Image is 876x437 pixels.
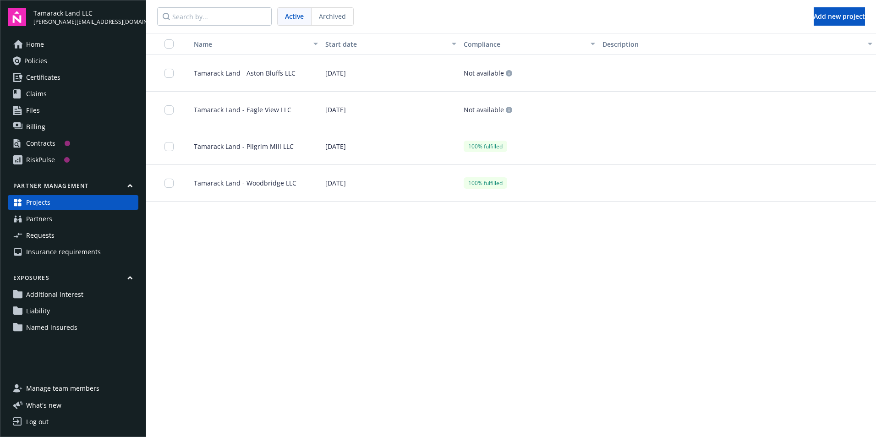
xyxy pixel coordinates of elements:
a: Billing [8,120,138,134]
span: Certificates [26,70,60,85]
span: [PERSON_NAME][EMAIL_ADDRESS][DOMAIN_NAME] [33,18,138,26]
div: Name [186,39,308,49]
a: Partners [8,212,138,226]
a: RiskPulse [8,153,138,167]
input: Toggle Row Selected [164,179,174,188]
a: Projects [8,195,138,210]
span: Active [285,11,304,21]
span: Tamarack Land - Woodbridge LLC [186,178,296,188]
span: What ' s new [26,400,61,410]
a: Home [8,37,138,52]
span: Insurance requirements [26,245,101,259]
span: Tamarack Land - Pilgrim Mill LLC [186,142,294,151]
div: Not available [464,107,512,113]
div: Not available [464,70,512,76]
span: Liability [26,304,50,318]
div: 100% fulfilled [464,141,507,152]
button: What's new [8,400,76,410]
span: Partners [26,212,52,226]
img: navigator-logo.svg [8,8,26,26]
span: Projects [26,195,50,210]
span: Archived [319,11,346,21]
div: Log out [26,415,49,429]
a: Policies [8,54,138,68]
a: Claims [8,87,138,101]
button: Compliance [460,33,599,55]
input: Toggle Row Selected [164,142,174,151]
span: [DATE] [325,142,346,151]
button: Partner management [8,182,138,193]
span: Manage team members [26,381,99,396]
div: Toggle SortBy [186,39,308,49]
span: [DATE] [325,68,346,78]
input: Toggle Row Selected [164,105,174,115]
span: Billing [26,120,45,134]
a: Requests [8,228,138,243]
a: Insurance requirements [8,245,138,259]
input: Select all [164,39,174,49]
button: Start date [322,33,460,55]
span: Requests [26,228,55,243]
span: Files [26,103,40,118]
span: Additional interest [26,287,83,302]
a: Named insureds [8,320,138,335]
span: [DATE] [325,178,346,188]
span: Tamarack Land LLC [33,8,138,18]
div: RiskPulse [26,153,55,167]
button: Tamarack Land LLC[PERSON_NAME][EMAIL_ADDRESS][DOMAIN_NAME] [33,8,138,26]
a: Manage team members [8,381,138,396]
a: Additional interest [8,287,138,302]
div: Description [602,39,862,49]
button: Description [599,33,876,55]
span: Add new project [814,12,865,21]
div: Start date [325,39,447,49]
span: Tamarack Land - Eagle View LLC [186,105,291,115]
span: [DATE] [325,105,346,115]
span: Claims [26,87,47,101]
button: Exposures [8,274,138,285]
div: 100% fulfilled [464,177,507,189]
div: Compliance [464,39,585,49]
span: Policies [24,54,47,68]
input: Toggle Row Selected [164,69,174,78]
a: Files [8,103,138,118]
span: Tamarack Land - Aston Bluffs LLC [186,68,296,78]
span: Named insureds [26,320,77,335]
a: Contracts [8,136,138,151]
a: Certificates [8,70,138,85]
div: Contracts [26,136,55,151]
a: Liability [8,304,138,318]
button: Add new project [814,7,865,26]
span: Home [26,37,44,52]
input: Search by... [157,7,272,26]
